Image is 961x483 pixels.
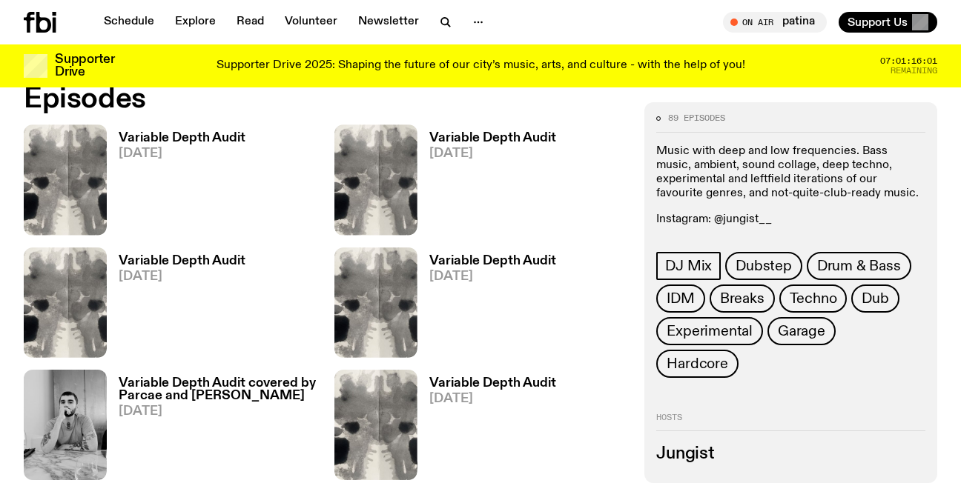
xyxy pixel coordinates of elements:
[107,377,317,480] a: Variable Depth Audit covered by Parcae and [PERSON_NAME][DATE]
[723,12,827,33] button: On Airpatina
[24,86,627,113] h2: Episodes
[429,255,556,267] h3: Variable Depth Audit
[417,377,556,480] a: Variable Depth Audit[DATE]
[667,323,753,339] span: Experimental
[349,12,428,33] a: Newsletter
[668,114,725,122] span: 89 episodes
[667,290,694,307] span: IDM
[217,59,745,73] p: Supporter Drive 2025: Shaping the future of our city’s music, arts, and culture - with the help o...
[334,124,417,235] img: A black and white Rorschach
[710,284,775,313] a: Breaks
[851,284,899,313] a: Dub
[228,12,273,33] a: Read
[665,258,712,274] span: DJ Mix
[107,132,245,235] a: Variable Depth Audit[DATE]
[656,144,925,201] p: Music with deep and low frequencies. Bass music, ambient, sound collage, deep techno, experimenta...
[736,258,792,274] span: Dubstep
[862,290,888,307] span: Dub
[95,12,163,33] a: Schedule
[119,405,317,418] span: [DATE]
[119,147,245,160] span: [DATE]
[656,317,763,345] a: Experimental
[891,67,937,75] span: Remaining
[107,255,245,358] a: Variable Depth Audit[DATE]
[807,252,911,280] a: Drum & Bass
[417,132,556,235] a: Variable Depth Audit[DATE]
[119,132,245,144] h3: Variable Depth Audit
[166,12,225,33] a: Explore
[429,393,556,405] span: [DATE]
[119,255,245,267] h3: Variable Depth Audit
[119,377,317,402] h3: Variable Depth Audit covered by Parcae and [PERSON_NAME]
[839,12,937,33] button: Support Us
[767,317,836,345] a: Garage
[790,290,837,307] span: Techno
[880,57,937,65] span: 07:01:16:01
[656,284,704,313] a: IDM
[55,53,114,79] h3: Supporter Drive
[334,370,417,480] img: A black and white Rorschach
[429,132,556,144] h3: Variable Depth Audit
[24,124,107,235] img: A black and white Rorschach
[429,377,556,390] h3: Variable Depth Audit
[817,258,901,274] span: Drum & Bass
[656,446,925,462] h3: Jungist
[656,413,925,431] h2: Hosts
[417,255,556,358] a: Variable Depth Audit[DATE]
[24,247,107,358] img: A black and white Rorschach
[725,252,802,280] a: Dubstep
[656,252,721,280] a: DJ Mix
[848,16,908,29] span: Support Us
[334,247,417,358] img: A black and white Rorschach
[429,270,556,283] span: [DATE]
[429,147,556,160] span: [DATE]
[667,356,727,372] span: Hardcore
[778,323,825,339] span: Garage
[119,270,245,283] span: [DATE]
[656,213,925,227] p: Instagram: @jungist__
[779,284,848,313] a: Techno
[276,12,346,33] a: Volunteer
[656,350,738,378] a: Hardcore
[720,290,764,307] span: Breaks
